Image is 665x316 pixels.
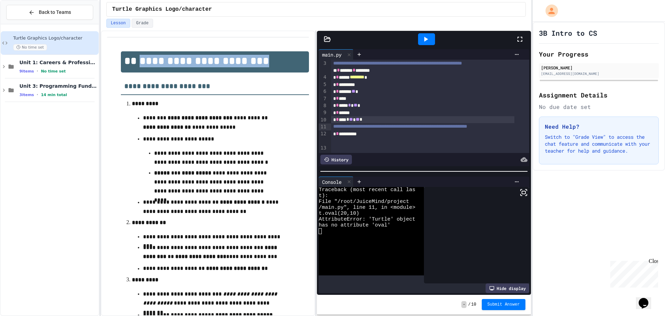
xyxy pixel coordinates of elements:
[482,299,525,310] button: Submit Answer
[539,103,659,111] div: No due date set
[319,130,327,145] div: 12
[319,216,415,222] span: AttributeError: 'Turtle' object
[319,222,390,228] span: has no attribute 'oval'
[319,199,409,205] span: File "/root/JuiceMind/project
[319,193,328,199] span: t):
[319,60,327,74] div: 3
[3,3,48,44] div: Chat with us now!Close
[541,65,657,71] div: [PERSON_NAME]
[539,90,659,100] h2: Assignment Details
[19,59,97,66] span: Unit 1: Careers & Professionalism
[319,178,345,186] div: Console
[636,288,658,309] iframe: chat widget
[319,49,354,60] div: main.py
[541,71,657,76] div: [EMAIL_ADDRESS][DOMAIN_NAME]
[320,155,352,164] div: History
[319,177,354,187] div: Console
[461,301,467,308] span: -
[545,134,653,154] p: Switch to "Grade View" to access the chat feature and communicate with your teacher for help and ...
[19,93,34,97] span: 3 items
[608,258,658,288] iframe: chat widget
[538,3,560,19] div: My Account
[487,302,520,307] span: Submit Answer
[471,302,476,307] span: 10
[319,205,415,211] span: /main.py", line 11, in <module>
[319,95,327,102] div: 7
[319,88,327,95] div: 6
[539,49,659,59] h2: Your Progress
[37,68,38,74] span: •
[19,83,97,89] span: Unit 3: Programming Fundamentals
[319,74,327,81] div: 4
[539,28,597,38] h1: 3B Intro to CS
[545,122,653,131] h3: Need Help?
[6,5,93,20] button: Back to Teams
[13,35,97,41] span: Turtle Graphics Logo/character
[41,93,67,97] span: 14 min total
[319,145,327,152] div: 13
[37,92,38,97] span: •
[319,123,327,130] div: 11
[486,283,529,293] div: Hide display
[319,102,327,109] div: 8
[319,211,359,216] span: t.oval(20,10)
[13,44,47,51] span: No time set
[39,9,71,16] span: Back to Teams
[319,187,415,193] span: Traceback (most recent call las
[41,69,66,74] span: No time set
[112,5,212,14] span: Turtle Graphics Logo/character
[468,302,470,307] span: /
[19,69,34,74] span: 9 items
[132,19,153,28] button: Grade
[319,51,345,58] div: main.py
[319,81,327,88] div: 5
[319,109,327,116] div: 9
[319,117,327,123] div: 10
[106,19,130,28] button: Lesson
